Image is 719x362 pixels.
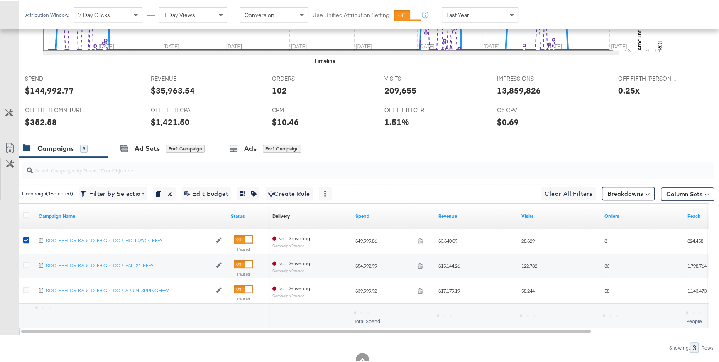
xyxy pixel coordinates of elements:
[46,286,211,293] a: SOC_BEH_O5_KARGO_FBIG_COOP_APR24_SPRINGEFFY
[355,286,414,293] span: $39,999.92
[166,144,205,151] div: for 1 Campaign
[355,261,414,268] span: $54,992.99
[497,74,559,81] span: IMPRESSIONS
[234,270,253,276] label: Paused
[314,56,335,64] div: Timeline
[25,11,70,17] div: Attribution Window:
[384,105,447,113] span: OFF FIFTH CTR
[234,245,253,251] label: Paused
[438,286,460,293] span: $17,179.19
[604,261,609,268] span: 36
[604,212,681,218] a: Omniture Orders
[25,83,74,95] div: $144,992.77
[604,286,609,293] span: 58
[272,83,287,95] div: 102
[272,292,310,297] sub: Campaign Paused
[686,317,702,323] span: People
[263,144,301,151] div: for 1 Campaign
[690,341,699,352] div: 3
[272,212,290,218] div: Delivery
[25,74,87,81] span: SPEND
[384,83,416,95] div: 209,655
[618,83,640,95] div: 0.25x
[438,236,457,243] span: $3,640.09
[46,286,211,293] div: SOC_BEH_O5_KARGO_FBIG_COOP_APR24_SPRINGEFFY
[25,105,87,113] span: OFF FIFTH OMNITURE AOV
[151,74,213,81] span: REVENUE
[266,186,313,199] button: Create Rule
[151,115,190,127] div: $1,421.50
[384,74,447,81] span: VISITS
[33,158,651,174] input: Search Campaigns by Name, ID or Objective
[80,144,88,151] div: 3
[39,212,224,218] a: Your campaign name.
[268,187,310,198] span: Create Rule
[687,236,703,243] span: 824,458
[182,186,231,199] button: Edit Budget
[313,10,391,18] label: Use Unified Attribution Setting:
[438,261,460,268] span: $15,144.26
[272,267,310,272] sub: Campaign Paused
[497,83,541,95] div: 13,859,826
[244,143,257,152] div: Ads
[79,186,147,199] button: Filter by Selection
[497,105,559,113] span: O5 CPV
[355,212,432,218] a: The total amount spent to date.
[272,212,290,218] a: Reflects the ability of your Ad Campaign to achieve delivery based on ad states, schedule and bud...
[669,344,690,350] div: Showing:
[278,259,310,265] span: Not Delivering
[46,236,211,243] a: SOC_BEH_O5_KARGO_FBIG_COOP_HOLIDAY24_EFFY
[701,344,714,350] div: Rows
[355,236,414,243] span: $49,999.86
[521,261,537,268] span: 122,782
[78,10,110,17] span: 7 Day Clicks
[541,186,596,199] button: Clear All Filters
[151,83,195,95] div: $35,963.54
[687,261,707,268] span: 1,798,764
[82,187,144,198] span: Filter by Selection
[354,317,380,323] span: Total Spend
[661,186,714,199] button: Column Sets
[618,74,680,81] span: OFF FIFTH [PERSON_NAME]
[37,143,74,152] div: Campaigns
[521,212,598,218] a: Omniture Visits
[604,236,607,243] span: 8
[446,10,469,17] span: Last Year
[231,212,266,218] a: Shows the current state of your Ad Campaign.
[245,10,274,17] span: Conversion
[272,105,334,113] span: CPM
[164,10,195,17] span: 1 Day Views
[135,143,160,152] div: Ad Sets
[497,115,519,127] div: $0.69
[656,39,664,49] text: ROI
[234,295,253,300] label: Paused
[272,242,310,247] sub: Campaign Paused
[278,284,310,290] span: Not Delivering
[272,115,299,127] div: $10.46
[151,105,213,113] span: OFF FIFTH CPA
[687,286,707,293] span: 1,143,473
[636,13,643,49] text: Amount (USD)
[22,189,73,196] div: Campaign ( 1 Selected)
[278,234,310,240] span: Not Delivering
[25,115,57,127] div: $352.58
[184,187,228,198] span: Edit Budget
[545,187,592,198] span: Clear All Filters
[521,236,535,243] span: 28,629
[384,115,409,127] div: 1.51%
[438,212,515,218] a: Omniture Revenue
[46,261,211,268] div: SOC_BEH_O5_KARGO_FBIG_COOP_FALL24_EFFY
[602,186,655,199] button: Breakdowns
[521,286,535,293] span: 58,244
[272,74,334,81] span: ORDERS
[46,261,211,268] a: SOC_BEH_O5_KARGO_FBIG_COOP_FALL24_EFFY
